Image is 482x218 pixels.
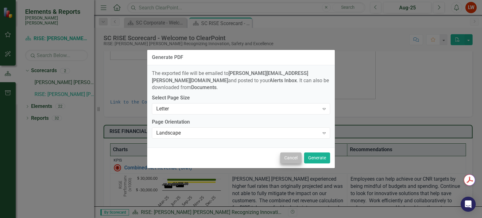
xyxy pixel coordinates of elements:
span: The exported file will be emailed to and posted to your . It can also be downloaded from . [152,70,329,91]
label: Select Page Size [152,94,330,102]
div: Generate PDF [152,55,183,60]
strong: Documents [191,84,217,90]
div: Open Intercom Messenger [461,197,476,212]
div: Landscape [156,130,319,137]
strong: Alerts Inbox [270,77,297,83]
strong: [PERSON_NAME][EMAIL_ADDRESS][PERSON_NAME][DOMAIN_NAME] [152,70,308,83]
button: Cancel [280,152,302,163]
button: Generate [304,152,330,163]
div: Letter [156,105,319,113]
label: Page Orientation [152,119,330,126]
